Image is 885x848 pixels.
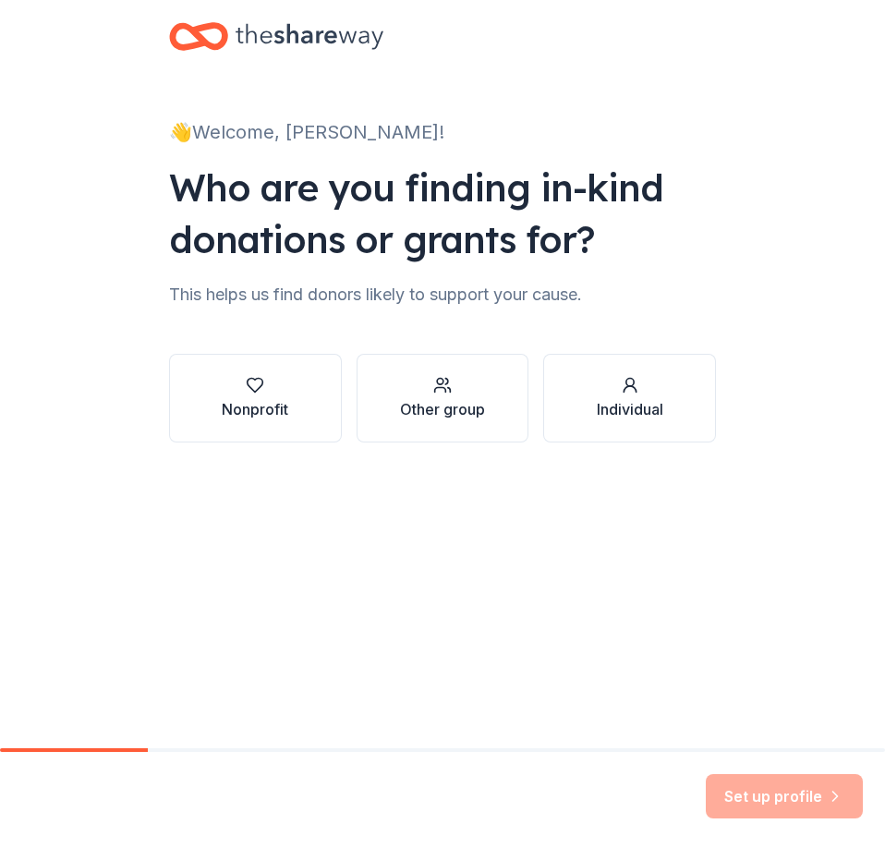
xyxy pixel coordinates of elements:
[169,280,716,309] div: This helps us find donors likely to support your cause.
[169,354,342,442] button: Nonprofit
[597,398,663,420] div: Individual
[400,398,485,420] div: Other group
[357,354,529,442] button: Other group
[543,354,716,442] button: Individual
[222,398,288,420] div: Nonprofit
[169,162,716,265] div: Who are you finding in-kind donations or grants for?
[169,117,716,147] div: 👋 Welcome, [PERSON_NAME]!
